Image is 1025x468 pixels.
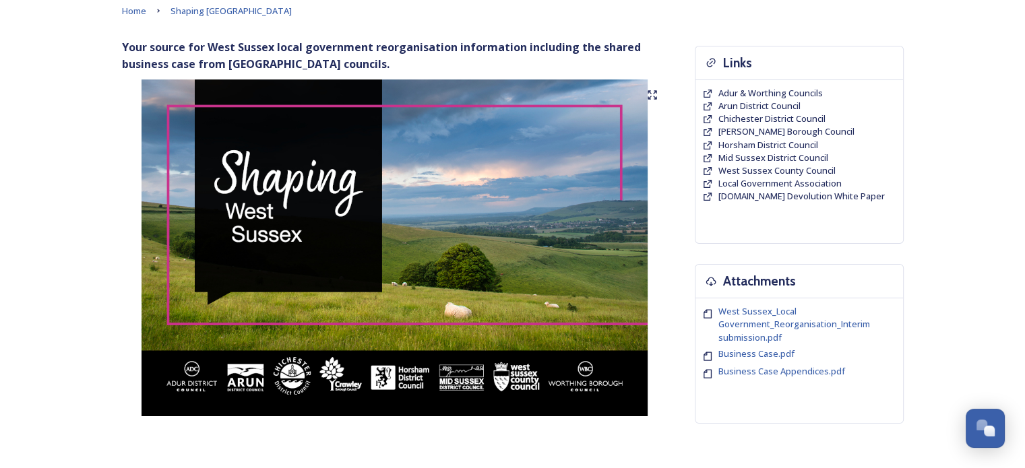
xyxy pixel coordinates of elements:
[718,87,823,99] span: Adur & Worthing Councils
[718,152,828,164] a: Mid Sussex District Council
[718,190,885,203] a: [DOMAIN_NAME] Devolution White Paper
[966,409,1005,448] button: Open Chat
[718,100,801,112] span: Arun District Council
[718,305,870,343] span: West Sussex_Local Government_Reorganisation_Interim submission.pdf
[122,40,641,71] strong: Your source for West Sussex local government reorganisation information including the shared busi...
[718,347,795,360] span: Business Case.pdf
[723,53,752,73] h3: Links
[723,271,796,291] h3: Attachments
[718,139,818,152] a: Horsham District Council
[718,365,845,377] span: Business Case Appendices.pdf
[122,3,146,19] a: Home
[122,5,146,17] span: Home
[718,125,855,138] a: [PERSON_NAME] Borough Council
[718,190,885,202] span: [DOMAIN_NAME] Devolution White Paper
[718,139,818,151] span: Horsham District Council
[718,177,842,189] span: Local Government Association
[718,87,823,100] a: Adur & Worthing Councils
[170,3,292,19] a: Shaping [GEOGRAPHIC_DATA]
[170,5,292,17] span: Shaping [GEOGRAPHIC_DATA]
[718,125,855,137] span: [PERSON_NAME] Borough Council
[718,177,842,190] a: Local Government Association
[718,112,826,125] a: Chichester District Council
[718,100,801,112] a: Arun District Council
[718,164,836,177] a: West Sussex County Council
